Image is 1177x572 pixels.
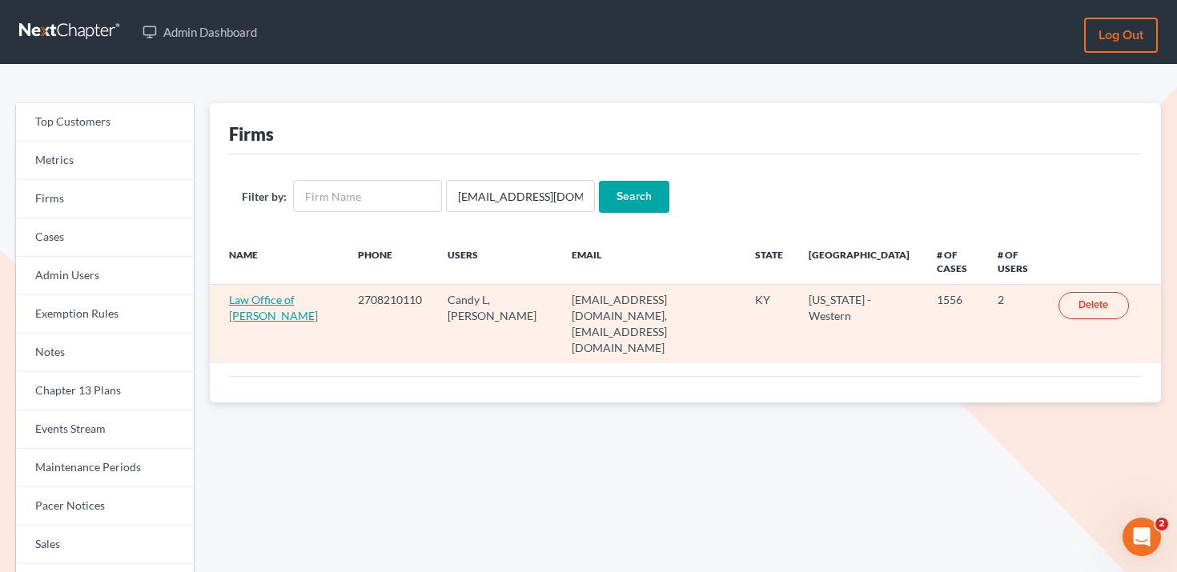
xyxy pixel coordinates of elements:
th: Email [559,238,742,285]
th: State [742,238,796,285]
th: [GEOGRAPHIC_DATA] [796,238,924,285]
th: # of Users [985,238,1046,285]
td: 2708210110 [345,285,435,363]
a: Events Stream [16,410,194,449]
th: Name [210,238,346,285]
td: [EMAIL_ADDRESS][DOMAIN_NAME], [EMAIL_ADDRESS][DOMAIN_NAME] [559,285,742,363]
td: Candy L, [PERSON_NAME] [435,285,559,363]
label: Filter by: [242,188,287,205]
th: Users [435,238,559,285]
iframe: Intercom live chat [1123,518,1161,556]
input: Firm Name [293,180,442,212]
th: # of Cases [924,238,985,285]
td: 1556 [924,285,985,363]
span: 2 [1155,518,1168,530]
a: Log out [1084,18,1158,53]
a: Chapter 13 Plans [16,372,194,410]
td: KY [742,285,796,363]
div: Firms [229,122,274,146]
td: [US_STATE] - Western [796,285,924,363]
a: Sales [16,526,194,564]
a: Firms [16,180,194,218]
td: 2 [985,285,1046,363]
a: Top Customers [16,103,194,142]
a: Notes [16,334,194,372]
a: Maintenance Periods [16,449,194,487]
a: Exemption Rules [16,295,194,334]
a: Admin Dashboard [135,18,265,46]
a: Delete [1058,292,1129,319]
a: Law Office of [PERSON_NAME] [229,293,318,322]
a: Cases [16,218,194,257]
a: Metrics [16,142,194,180]
a: Admin Users [16,257,194,295]
a: Pacer Notices [16,487,194,526]
input: Users [446,180,595,212]
input: Search [599,181,669,213]
th: Phone [345,238,435,285]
